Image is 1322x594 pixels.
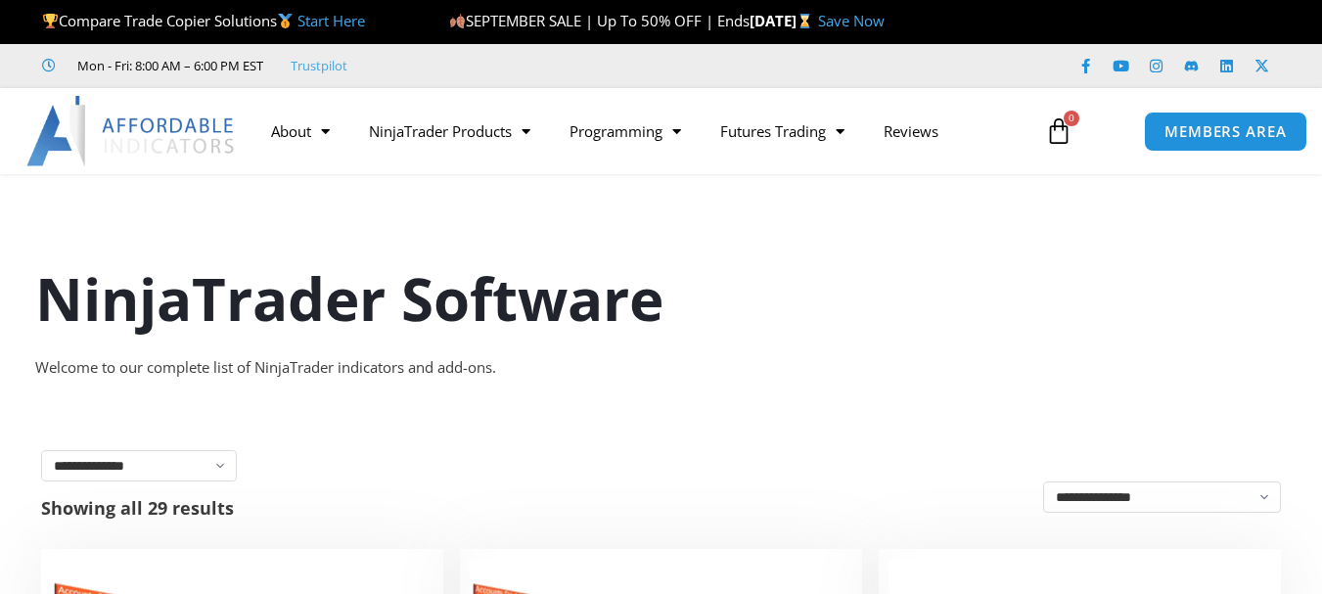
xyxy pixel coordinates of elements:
a: 0 [1016,103,1102,160]
span: MEMBERS AREA [1164,124,1287,139]
span: 0 [1064,111,1079,126]
span: SEPTEMBER SALE | Up To 50% OFF | Ends [449,11,750,30]
a: Trustpilot [291,54,347,77]
h1: NinjaTrader Software [35,257,1288,340]
img: 🏆 [43,14,58,28]
span: Mon - Fri: 8:00 AM – 6:00 PM EST [72,54,263,77]
a: Futures Trading [701,109,864,154]
span: Compare Trade Copier Solutions [42,11,365,30]
p: Showing all 29 results [41,499,234,517]
select: Shop order [1043,481,1281,513]
a: Reviews [864,109,958,154]
a: NinjaTrader Products [349,109,550,154]
img: 🥇 [278,14,293,28]
img: LogoAI | Affordable Indicators – NinjaTrader [26,96,237,166]
div: Welcome to our complete list of NinjaTrader indicators and add-ons. [35,354,1288,382]
a: Start Here [297,11,365,30]
a: MEMBERS AREA [1144,112,1307,152]
a: About [251,109,349,154]
a: Programming [550,109,701,154]
img: 🍂 [450,14,465,28]
strong: [DATE] [750,11,817,30]
img: ⌛ [798,14,812,28]
nav: Menu [251,109,1031,154]
a: Save Now [818,11,885,30]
